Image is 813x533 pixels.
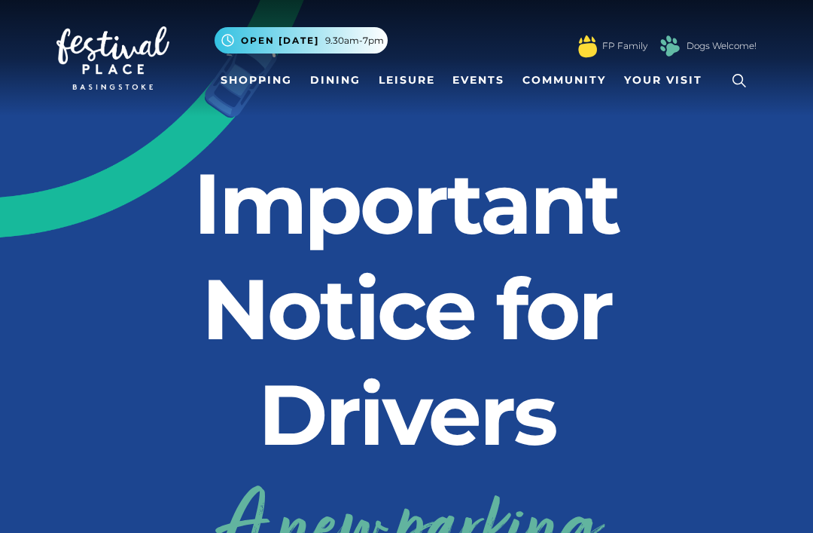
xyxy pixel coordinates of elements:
[618,66,716,94] a: Your Visit
[516,66,612,94] a: Community
[56,26,169,90] img: Festival Place Logo
[446,66,510,94] a: Events
[602,39,647,53] a: FP Family
[177,151,636,467] h2: Important Notice for Drivers
[215,27,388,54] button: Open [DATE] 9.30am-7pm
[373,66,441,94] a: Leisure
[241,34,319,47] span: Open [DATE]
[215,66,298,94] a: Shopping
[304,66,367,94] a: Dining
[325,34,384,47] span: 9.30am-7pm
[624,72,702,88] span: Your Visit
[687,39,757,53] a: Dogs Welcome!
